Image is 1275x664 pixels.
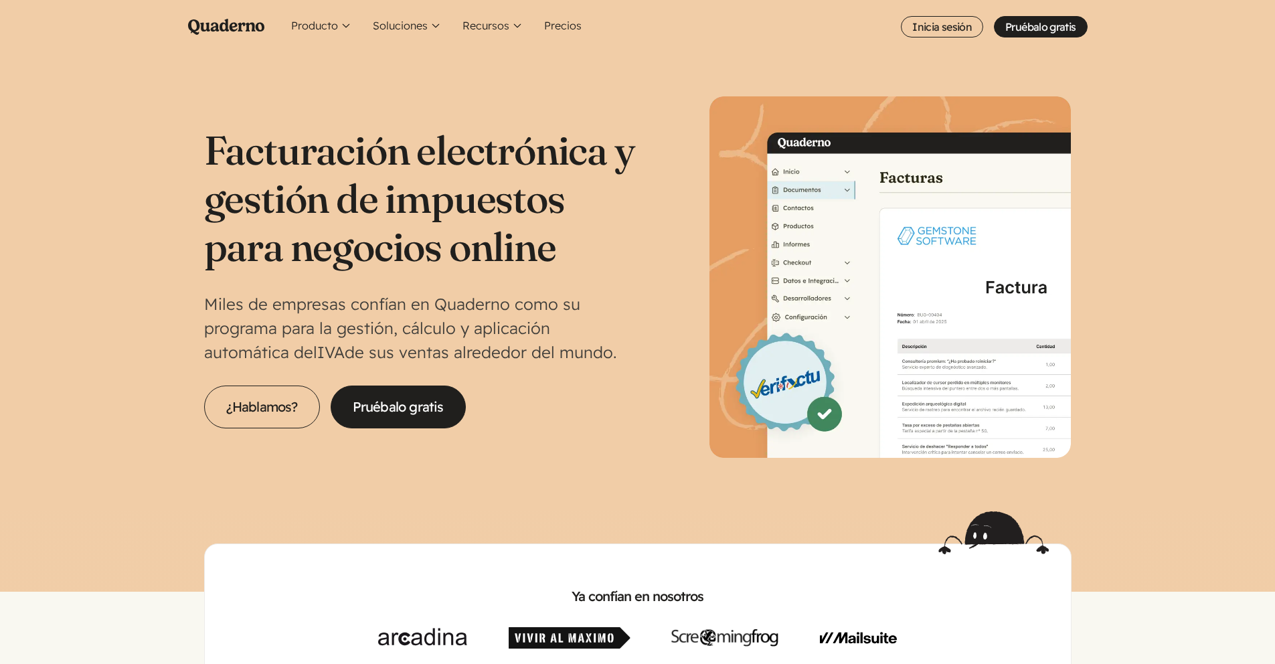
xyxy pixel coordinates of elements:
img: Screaming Frog [671,627,778,649]
abbr: Impuesto sobre el Valor Añadido [317,342,345,362]
a: ¿Hablamos? [204,386,320,428]
img: Mailsuite [820,627,897,649]
a: Pruébalo gratis [331,386,466,428]
p: Miles de empresas confían en Quaderno como su programa para la gestión, cálculo y aplicación auto... [204,292,638,364]
img: Arcadina.com [378,627,467,649]
h1: Facturación electrónica y gestión de impuestos para negocios online [204,126,638,270]
a: Pruébalo gratis [994,16,1087,37]
h2: Ya confían en nosotros [226,587,1049,606]
img: Vivir al Máximo [509,627,630,649]
img: Interfaz de Quaderno mostrando la página Factura con el distintivo Verifactu [709,96,1071,458]
a: Inicia sesión [901,16,983,37]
